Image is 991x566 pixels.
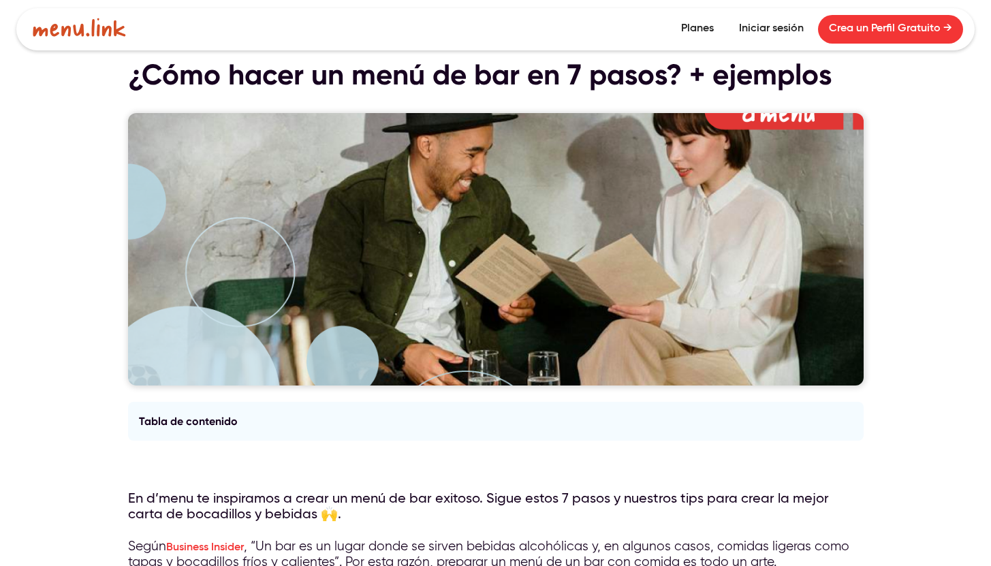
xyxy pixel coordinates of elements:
a: Crea un Perfil Gratuito → [818,15,963,44]
a: Business Insider [166,542,244,553]
a: Iniciar sesión [728,15,815,44]
h1: ¿Cómo hacer un menú de bar en 7 pasos? + ejemplos [128,61,864,89]
a: Planes [670,15,725,44]
div: Tabla de contenido [139,413,853,430]
p: En d’menu te inspiramos a crear un menú de bar exitoso. Sigue estos 7 pasos y nuestros tips para ... [128,492,864,522]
